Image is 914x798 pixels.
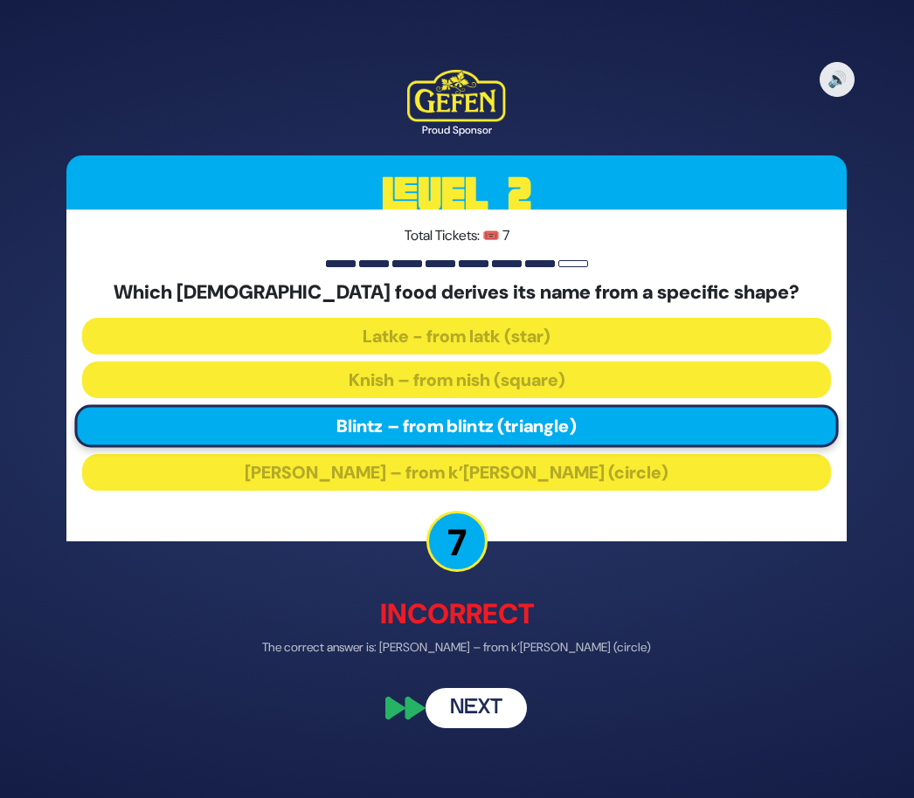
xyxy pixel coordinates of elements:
[426,688,527,728] button: Next
[82,361,831,398] button: Knish – from nish (square)
[407,122,506,138] div: Proud Sponsor
[426,511,488,572] p: 7
[75,405,840,448] button: Blintz – from blintz (triangle)
[82,225,831,246] p: Total Tickets: 🎟️ 7
[66,155,847,234] h3: Level 2
[66,638,847,657] p: The correct answer is: [PERSON_NAME] – from k’[PERSON_NAME] (circle)
[82,281,831,304] h5: Which [DEMOGRAPHIC_DATA] food derives its name from a specific shape?
[821,62,855,97] button: 🔊
[82,454,831,491] button: [PERSON_NAME] – from k’[PERSON_NAME] (circle)
[82,318,831,354] button: Latke - from latk (star)
[66,593,847,635] p: Incorrect
[407,70,506,122] img: Kedem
